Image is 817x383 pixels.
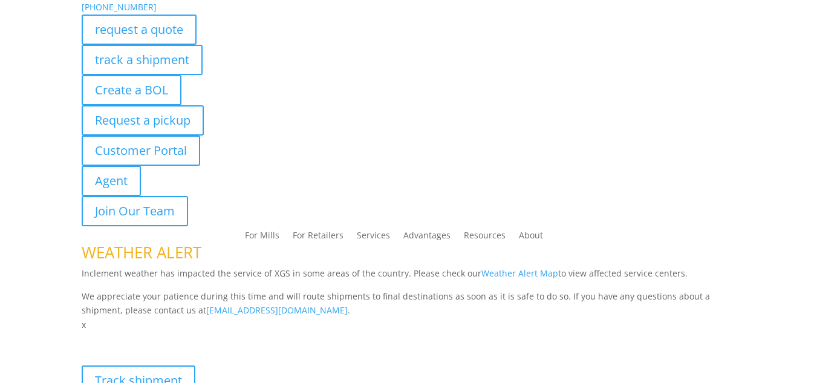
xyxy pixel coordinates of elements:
[82,289,735,318] p: We appreciate your patience during this time and will route shipments to final destinations as so...
[519,231,543,244] a: About
[293,231,343,244] a: For Retailers
[82,136,200,166] a: Customer Portal
[245,231,279,244] a: For Mills
[82,196,188,226] a: Join Our Team
[206,304,348,316] a: [EMAIL_ADDRESS][DOMAIN_NAME]
[82,75,181,105] a: Create a BOL
[82,45,203,75] a: track a shipment
[82,241,201,263] span: WEATHER ALERT
[481,267,558,279] a: Weather Alert Map
[82,166,141,196] a: Agent
[357,231,390,244] a: Services
[82,266,735,289] p: Inclement weather has impacted the service of XGS in some areas of the country. Please check our ...
[82,15,197,45] a: request a quote
[464,231,506,244] a: Resources
[82,105,204,136] a: Request a pickup
[82,1,157,13] a: [PHONE_NUMBER]
[82,334,351,345] b: Visibility, transparency, and control for your entire supply chain.
[403,231,451,244] a: Advantages
[82,318,735,332] p: x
